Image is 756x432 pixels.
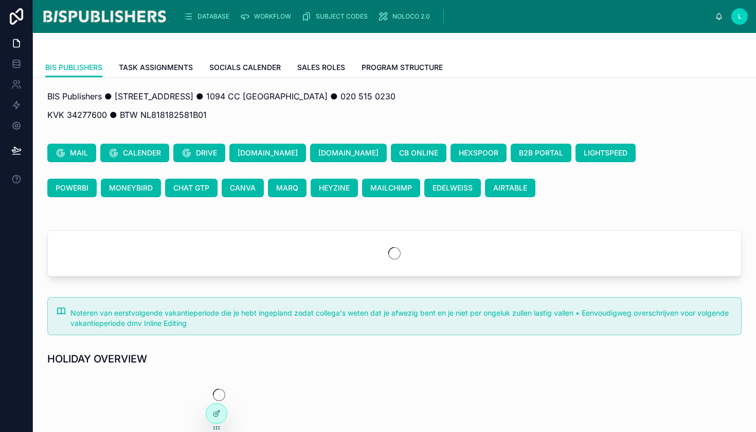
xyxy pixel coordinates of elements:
button: MARQ [268,179,307,197]
span: TASK ASSIGNMENTS [119,62,193,73]
span: MARQ [276,183,298,193]
span: SUBJECT CODES [316,12,368,21]
span: CALENDER [123,148,161,158]
span: [DOMAIN_NAME] [318,148,379,158]
h1: HOLIDAY OVERVIEW [47,352,147,366]
span: HEYZINE [319,183,350,193]
button: LIGHTSPEED [575,144,636,162]
p: KVK 34277600 ● BTW NL818182581B01 [47,109,742,121]
span: AIRTABLE [493,183,527,193]
span: PROGRAM STRUCTURE [362,62,443,73]
div: Noteren van eerstvolgende vakantieperiode die je hebt ingepland zodat collega's weten dat je afwe... [70,308,733,329]
p: BIS Publishers ● [STREET_ADDRESS] ● 1094 CC [GEOGRAPHIC_DATA] ● 020 515 0230 [47,90,742,102]
span: [DOMAIN_NAME] [238,148,298,158]
span: SALES ROLES [297,62,345,73]
button: [DOMAIN_NAME] [310,144,387,162]
button: CB ONLINE [391,144,446,162]
span: L [738,12,742,21]
span: DATABASE [197,12,229,21]
a: TASK ASSIGNMENTS [119,58,193,79]
button: AIRTABLE [485,179,535,197]
img: App logo [41,8,168,25]
span: MAILCHIMP [370,183,412,193]
button: [DOMAIN_NAME] [229,144,306,162]
span: NOLOCO 2.0 [392,12,430,21]
a: NOLOCO 2.0 [375,7,437,26]
a: PROGRAM STRUCTURE [362,58,443,79]
a: BIS PUBLISHERS [45,58,102,78]
a: SOCIALS CALENDER [209,58,281,79]
span: SOCIALS CALENDER [209,62,281,73]
span: BIS PUBLISHERS [45,62,102,73]
button: HEXSPOOR [451,144,507,162]
span: LIGHTSPEED [584,148,627,158]
span: HEXSPOOR [459,148,498,158]
span: CHAT GTP [173,183,209,193]
span: B2B PORTAL [519,148,563,158]
button: MAIL [47,144,96,162]
span: MONEYBIRD [109,183,153,193]
button: POWERBI [47,179,97,197]
span: Noteren van eerstvolgende vakantieperiode die je hebt ingepland zodat collega's weten dat je afwe... [70,308,729,327]
button: DRIVE [173,144,225,162]
span: CB ONLINE [399,148,438,158]
button: B2B PORTAL [511,144,571,162]
button: CHAT GTP [165,179,218,197]
button: CALENDER [100,144,169,162]
span: POWERBI [56,183,88,193]
button: CANVA [222,179,264,197]
span: CANVA [230,183,256,193]
div: scrollable content [176,5,715,28]
a: DATABASE [180,7,237,26]
a: SALES ROLES [297,58,345,79]
button: EDELWEISS [424,179,481,197]
span: MAIL [70,148,88,158]
button: MAILCHIMP [362,179,420,197]
span: EDELWEISS [433,183,473,193]
button: HEYZINE [311,179,358,197]
span: WORKFLOW [254,12,291,21]
a: WORKFLOW [237,7,298,26]
a: SUBJECT CODES [298,7,375,26]
button: MONEYBIRD [101,179,161,197]
span: DRIVE [196,148,217,158]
